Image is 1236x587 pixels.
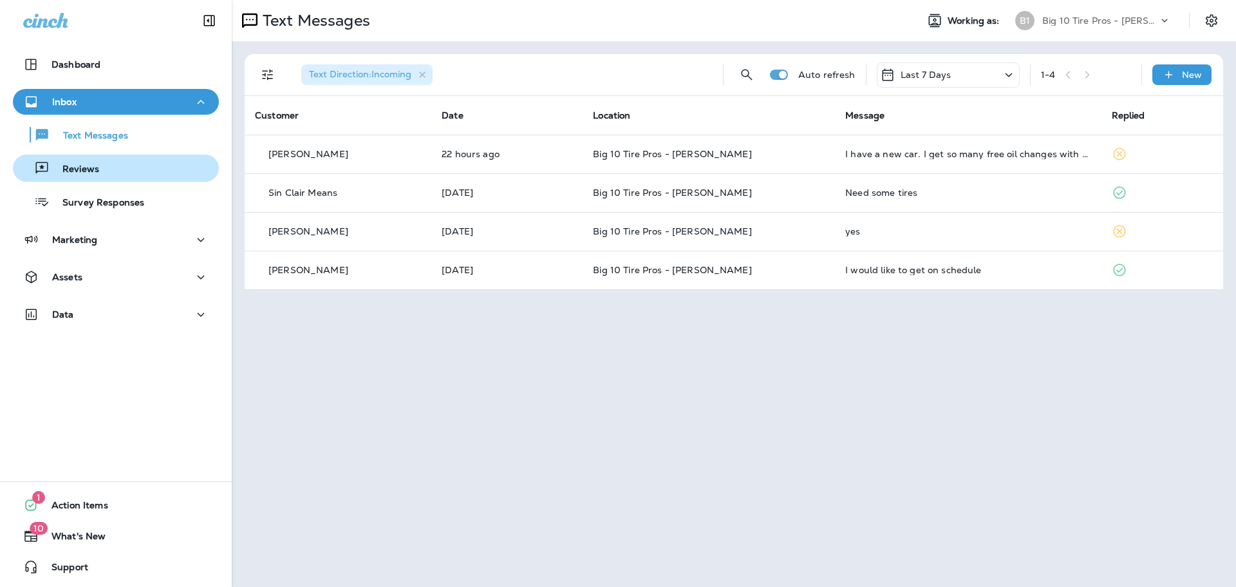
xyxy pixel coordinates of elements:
[593,148,751,160] span: Big 10 Tire Pros - [PERSON_NAME]
[442,265,572,275] p: Sep 23, 2025 09:16 AM
[1042,15,1158,26] p: Big 10 Tire Pros - [PERSON_NAME]
[52,309,74,320] p: Data
[442,188,572,198] p: Sep 24, 2025 10:39 AM
[52,235,97,245] p: Marketing
[268,226,348,236] p: [PERSON_NAME]
[1112,110,1145,121] span: Replied
[13,554,219,580] button: Support
[257,11,370,30] p: Text Messages
[845,226,1091,236] div: yes
[301,64,433,85] div: Text Direction:Incoming
[948,15,1002,26] span: Working as:
[442,226,572,236] p: Sep 23, 2025 09:58 AM
[13,264,219,290] button: Assets
[1015,11,1035,30] div: B1
[593,187,751,198] span: Big 10 Tire Pros - [PERSON_NAME]
[13,492,219,518] button: 1Action Items
[901,70,951,80] p: Last 7 Days
[255,110,299,121] span: Customer
[13,523,219,549] button: 10What's New
[52,272,82,282] p: Assets
[442,149,572,159] p: Sep 28, 2025 10:28 AM
[1200,9,1223,32] button: Settings
[13,155,219,182] button: Reviews
[39,531,106,546] span: What's New
[255,62,281,88] button: Filters
[50,164,99,176] p: Reviews
[13,188,219,215] button: Survey Responses
[268,149,348,159] p: [PERSON_NAME]
[268,188,337,198] p: Sin Clair Means
[845,110,885,121] span: Message
[13,52,219,77] button: Dashboard
[593,110,630,121] span: Location
[50,197,144,209] p: Survey Responses
[50,130,128,142] p: Text Messages
[309,68,411,80] span: Text Direction : Incoming
[13,89,219,115] button: Inbox
[593,226,751,237] span: Big 10 Tire Pros - [PERSON_NAME]
[734,62,760,88] button: Search Messages
[32,491,45,504] span: 1
[442,110,464,121] span: Date
[1182,70,1202,80] p: New
[39,562,88,577] span: Support
[845,188,1091,198] div: Need some tires
[13,121,219,148] button: Text Messages
[798,70,856,80] p: Auto refresh
[593,264,751,276] span: Big 10 Tire Pros - [PERSON_NAME]
[268,265,348,275] p: [PERSON_NAME]
[51,59,100,70] p: Dashboard
[1041,70,1055,80] div: 1 - 4
[13,302,219,327] button: Data
[30,522,48,535] span: 10
[13,227,219,253] button: Marketing
[52,97,77,107] p: Inbox
[845,265,1091,275] div: I would like to get on schedule
[845,149,1091,159] div: I have a new car. I get so many free oil changes with the number of miles on my car
[39,500,108,515] span: Action Items
[191,8,227,34] button: Collapse Sidebar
